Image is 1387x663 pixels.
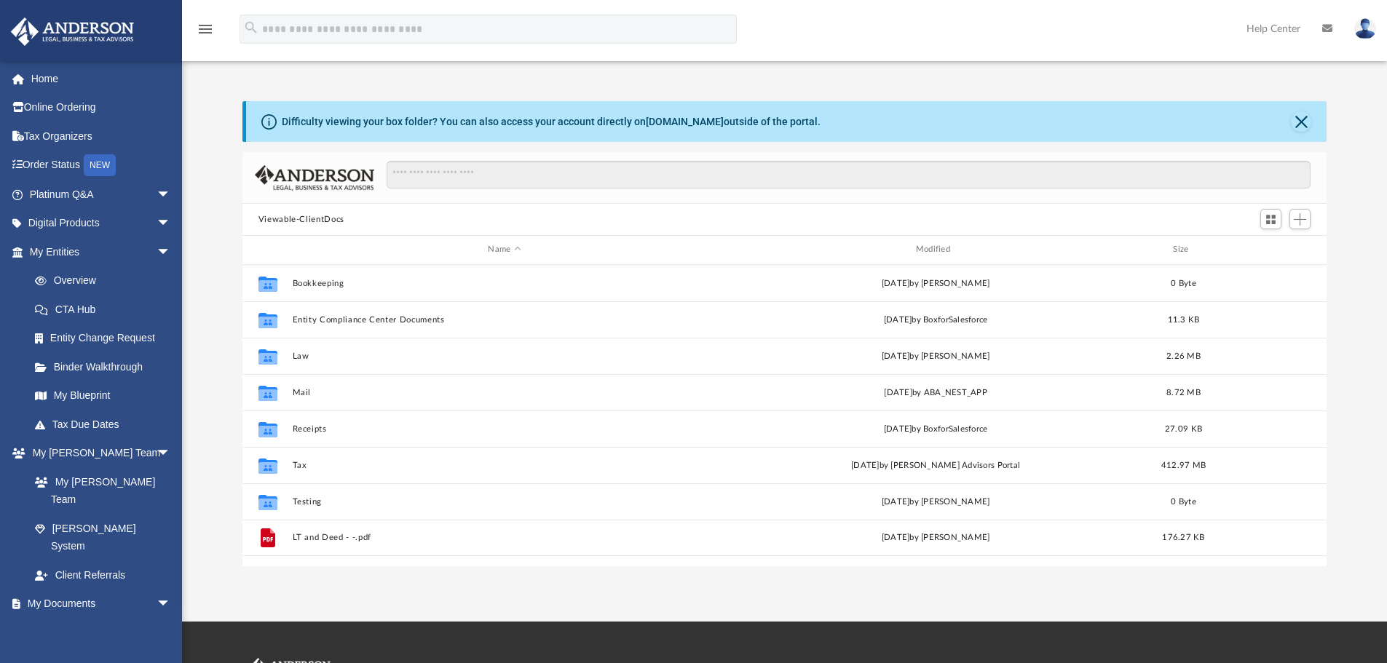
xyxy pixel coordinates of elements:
span: arrow_drop_down [157,589,186,619]
span: 8.72 MB [1166,388,1201,396]
div: [DATE] by [PERSON_NAME] [723,349,1147,362]
div: Size [1154,243,1212,256]
a: My Blueprint [20,381,186,410]
img: User Pic [1354,18,1376,39]
input: Search files and folders [387,161,1311,188]
span: 27.09 KB [1165,424,1202,432]
a: Online Ordering [10,93,193,122]
span: arrow_drop_down [157,237,186,267]
button: Law [292,352,716,361]
div: id [1219,243,1321,256]
a: [DOMAIN_NAME] [646,116,724,127]
span: 11.3 KB [1167,315,1199,323]
span: 2.26 MB [1166,352,1201,360]
div: Name [291,243,716,256]
a: Digital Productsarrow_drop_down [10,209,193,238]
button: Viewable-ClientDocs [258,213,344,226]
div: [DATE] by [PERSON_NAME] Advisors Portal [723,458,1147,472]
button: Testing [292,497,716,507]
span: arrow_drop_down [157,180,186,210]
a: Overview [20,266,193,295]
button: Switch to Grid View [1260,209,1282,229]
button: Close [1291,111,1311,132]
button: Tax [292,461,716,470]
div: NEW [84,154,116,176]
button: LT and Deed - -.pdf [292,533,716,542]
button: Mail [292,388,716,397]
span: 0 Byte [1171,279,1196,287]
div: [DATE] by [PERSON_NAME] [723,495,1147,508]
img: Anderson Advisors Platinum Portal [7,17,138,46]
div: [DATE] by BoxforSalesforce [723,422,1147,435]
a: Platinum Q&Aarrow_drop_down [10,180,193,209]
a: [PERSON_NAME] System [20,514,186,560]
i: menu [197,20,214,38]
a: menu [197,28,214,38]
a: Binder Walkthrough [20,352,193,381]
span: 0 Byte [1171,497,1196,505]
i: search [243,20,259,36]
a: My Documentsarrow_drop_down [10,589,186,619]
a: Tax Due Dates [20,410,193,439]
a: My Entitiesarrow_drop_down [10,237,193,266]
a: My [PERSON_NAME] Team [20,467,178,514]
div: [DATE] by BoxforSalesforce [723,313,1147,326]
a: Order StatusNEW [10,151,193,180]
span: arrow_drop_down [157,209,186,239]
a: Tax Organizers [10,122,193,151]
button: Receipts [292,424,716,434]
button: Add [1289,209,1311,229]
div: [DATE] by [PERSON_NAME] [723,277,1147,290]
div: grid [242,265,1327,566]
span: 176.27 KB [1162,533,1204,541]
a: Home [10,64,193,93]
span: 412.97 MB [1161,461,1206,469]
div: id [249,243,285,256]
div: Difficulty viewing your box folder? You can also access your account directly on outside of the p... [282,114,821,130]
div: Modified [723,243,1148,256]
button: Entity Compliance Center Documents [292,315,716,325]
a: My [PERSON_NAME] Teamarrow_drop_down [10,439,186,468]
a: Client Referrals [20,560,186,589]
span: arrow_drop_down [157,439,186,469]
a: CTA Hub [20,295,193,324]
button: Bookkeeping [292,279,716,288]
a: Entity Change Request [20,324,193,353]
div: [DATE] by ABA_NEST_APP [723,386,1147,399]
div: [DATE] by [PERSON_NAME] [723,531,1147,544]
